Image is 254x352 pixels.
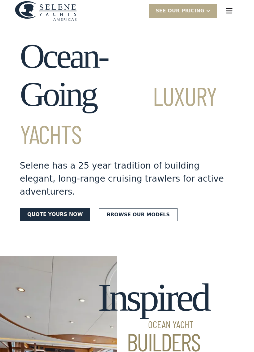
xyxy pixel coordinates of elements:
div: menu [219,1,239,21]
div: SEE Our Pricing [155,7,204,15]
a: Quote yours now [20,208,90,221]
div: Selene has a 25 year tradition of building elegant, long-range cruising trawlers for active adven... [20,159,234,198]
span: Luxury Yachts [20,80,217,149]
div: SEE Our Pricing [149,4,217,18]
a: home [15,1,77,21]
h1: Ocean-Going [20,37,234,152]
a: Browse our models [99,208,177,221]
img: logo [15,1,77,21]
span: Ocean Yacht [98,319,209,329]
